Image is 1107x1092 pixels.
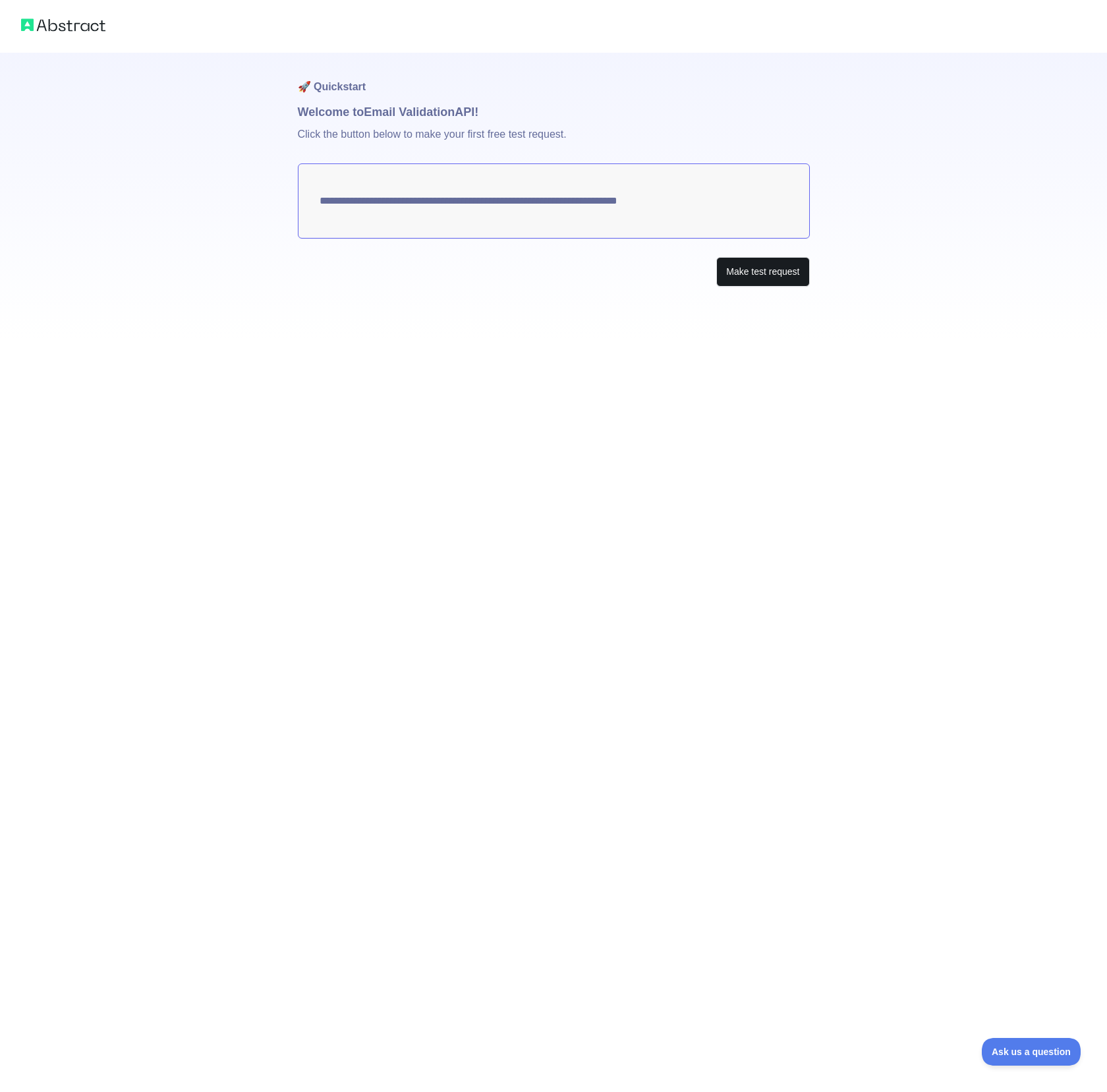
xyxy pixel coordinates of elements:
p: Click the button below to make your first free test request. [298,121,810,163]
img: Abstract logo [21,16,105,34]
h1: 🚀 Quickstart [298,53,810,103]
button: Make test request [716,257,809,287]
h1: Welcome to Email Validation API! [298,103,810,121]
iframe: Toggle Customer Support [982,1038,1081,1066]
